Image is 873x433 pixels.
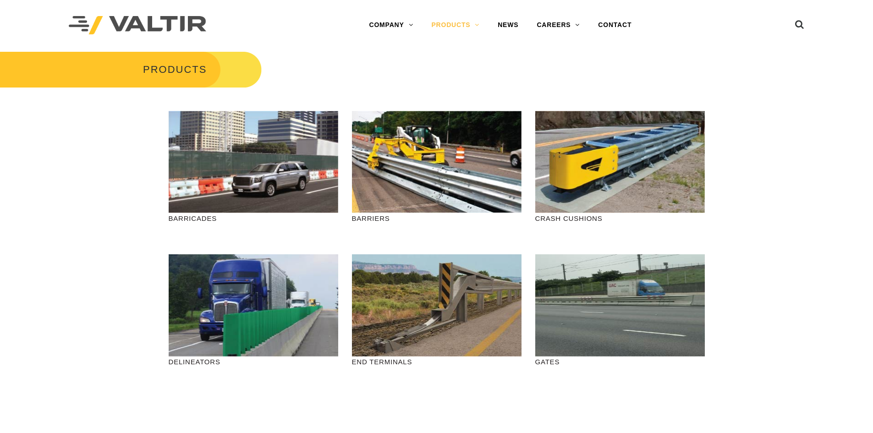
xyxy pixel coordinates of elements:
[489,16,527,34] a: NEWS
[169,356,338,367] p: DELINEATORS
[352,356,522,367] p: END TERMINALS
[360,16,422,34] a: COMPANY
[352,213,522,224] p: BARRIERS
[422,16,489,34] a: PRODUCTS
[169,213,338,224] p: BARRICADES
[589,16,641,34] a: CONTACT
[527,16,589,34] a: CAREERS
[535,356,705,367] p: GATES
[535,213,705,224] p: CRASH CUSHIONS
[69,16,206,35] img: Valtir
